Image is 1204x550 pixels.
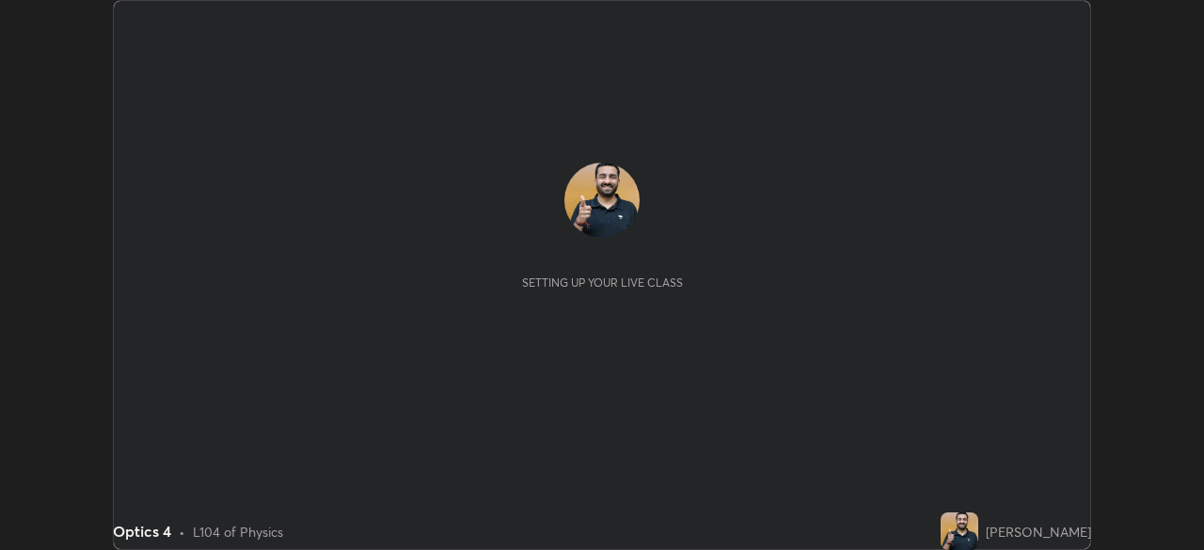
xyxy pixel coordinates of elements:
[179,522,185,542] div: •
[193,522,283,542] div: L104 of Physics
[113,520,171,542] div: Optics 4
[522,275,683,290] div: Setting up your live class
[986,522,1091,542] div: [PERSON_NAME]
[564,163,640,238] img: ff9b44368b1746629104e40f292850d8.jpg
[941,512,978,550] img: ff9b44368b1746629104e40f292850d8.jpg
